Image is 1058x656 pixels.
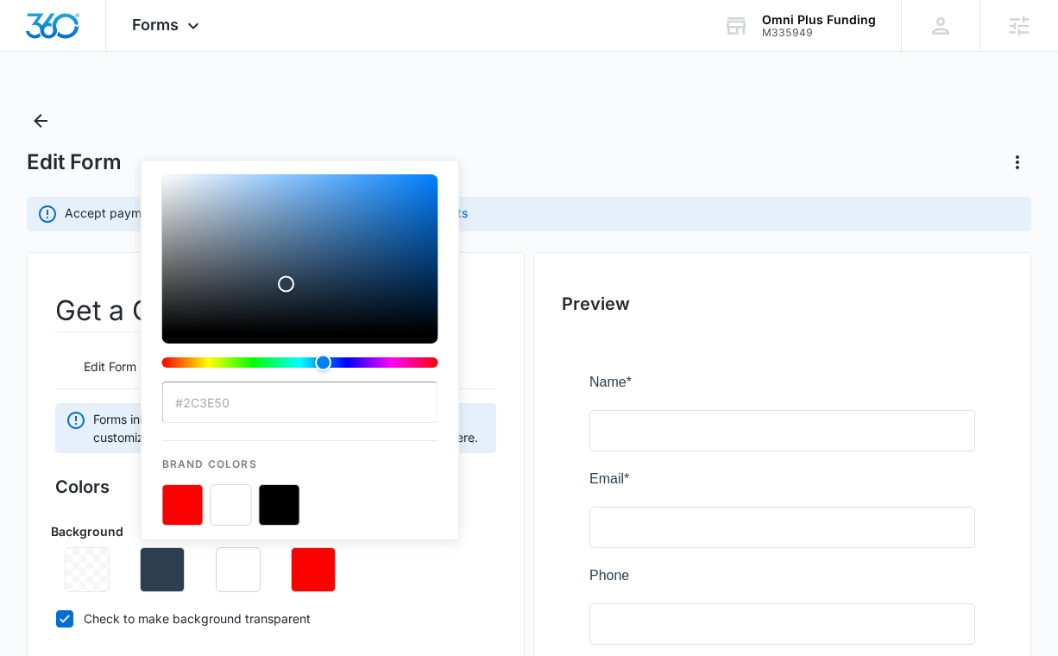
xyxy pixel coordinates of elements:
h1: Edit Form [27,149,122,175]
span: Forms [132,16,179,34]
button: Back [27,107,54,135]
span: Submit [11,528,54,543]
button: Edit Form [84,347,136,388]
h2: Get a Quote Form [55,290,312,332]
h3: Colors [55,474,496,500]
button: Actions [1004,148,1031,176]
input: color-picker-input [162,382,438,423]
div: account name [762,13,876,27]
h2: Preview [562,291,1003,317]
span: Forms inherit your by default. If you need to customize this specific form, you can make individu... [93,410,486,446]
div: Hue [162,357,438,368]
p: Accept payments and sell products right on this form. [65,204,468,222]
div: color-picker [162,174,438,382]
label: Check to make background transparent [55,609,496,628]
div: account id [762,27,876,39]
div: color-picker-container [162,174,438,526]
div: Color [162,174,438,333]
p: Brand Colors [162,441,438,472]
p: Background [51,522,123,540]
